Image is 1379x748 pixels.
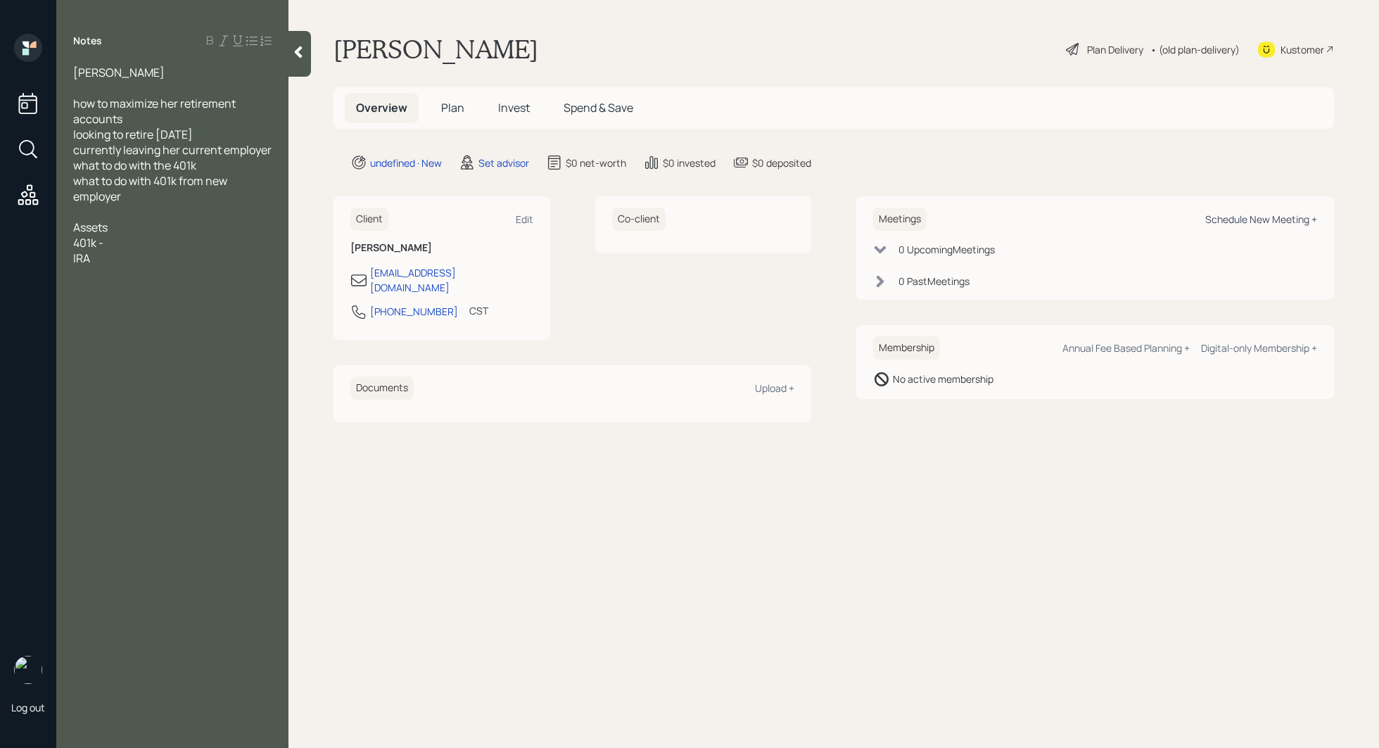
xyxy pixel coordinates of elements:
[1280,42,1324,57] div: Kustomer
[73,96,238,127] span: how to maximize her retirement accounts
[73,142,272,158] span: currently leaving her current employer
[73,173,229,204] span: what to do with 401k from new employer
[11,701,45,714] div: Log out
[333,34,538,65] h1: [PERSON_NAME]
[498,100,530,115] span: Invest
[1201,341,1317,355] div: Digital-only Membership +
[350,242,533,254] h6: [PERSON_NAME]
[14,656,42,684] img: retirable_logo.png
[73,251,90,266] span: IRA
[898,242,995,257] div: 0 Upcoming Meeting s
[873,208,927,231] h6: Meetings
[612,208,666,231] h6: Co-client
[370,156,442,170] div: undefined · New
[893,372,993,386] div: No active membership
[469,303,488,318] div: CST
[873,336,940,360] h6: Membership
[370,304,458,319] div: [PHONE_NUMBER]
[73,34,102,48] label: Notes
[73,158,196,173] span: what to do with the 401k
[564,100,633,115] span: Spend & Save
[356,100,407,115] span: Overview
[1062,341,1190,355] div: Annual Fee Based Planning +
[350,208,388,231] h6: Client
[73,235,103,251] span: 401k -
[73,65,165,80] span: [PERSON_NAME]
[1150,42,1240,57] div: • (old plan-delivery)
[516,213,533,226] div: Edit
[1205,213,1317,226] div: Schedule New Meeting +
[350,376,414,400] h6: Documents
[73,127,193,142] span: looking to retire [DATE]
[370,265,533,295] div: [EMAIL_ADDRESS][DOMAIN_NAME]
[755,381,794,395] div: Upload +
[898,274,970,289] div: 0 Past Meeting s
[73,220,108,235] span: Assets
[663,156,716,170] div: $0 invested
[566,156,626,170] div: $0 net-worth
[1087,42,1143,57] div: Plan Delivery
[478,156,529,170] div: Set advisor
[441,100,464,115] span: Plan
[752,156,811,170] div: $0 deposited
